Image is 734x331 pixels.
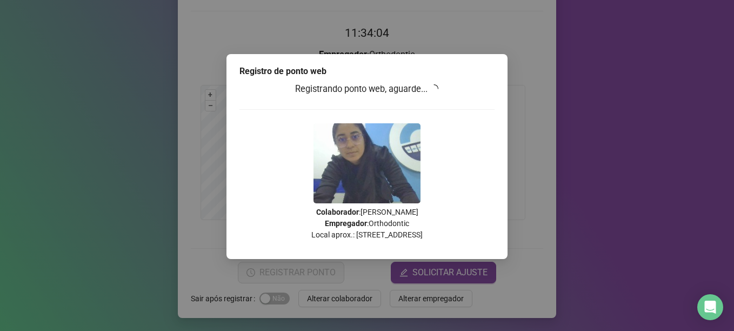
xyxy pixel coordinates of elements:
[313,123,421,203] img: 2Q==
[239,82,495,96] h3: Registrando ponto web, aguarde...
[430,84,438,93] span: loading
[316,208,359,216] strong: Colaborador
[325,219,367,228] strong: Empregador
[697,294,723,320] div: Open Intercom Messenger
[239,207,495,241] p: : [PERSON_NAME] : Orthodontic Local aprox.: [STREET_ADDRESS]
[239,65,495,78] div: Registro de ponto web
